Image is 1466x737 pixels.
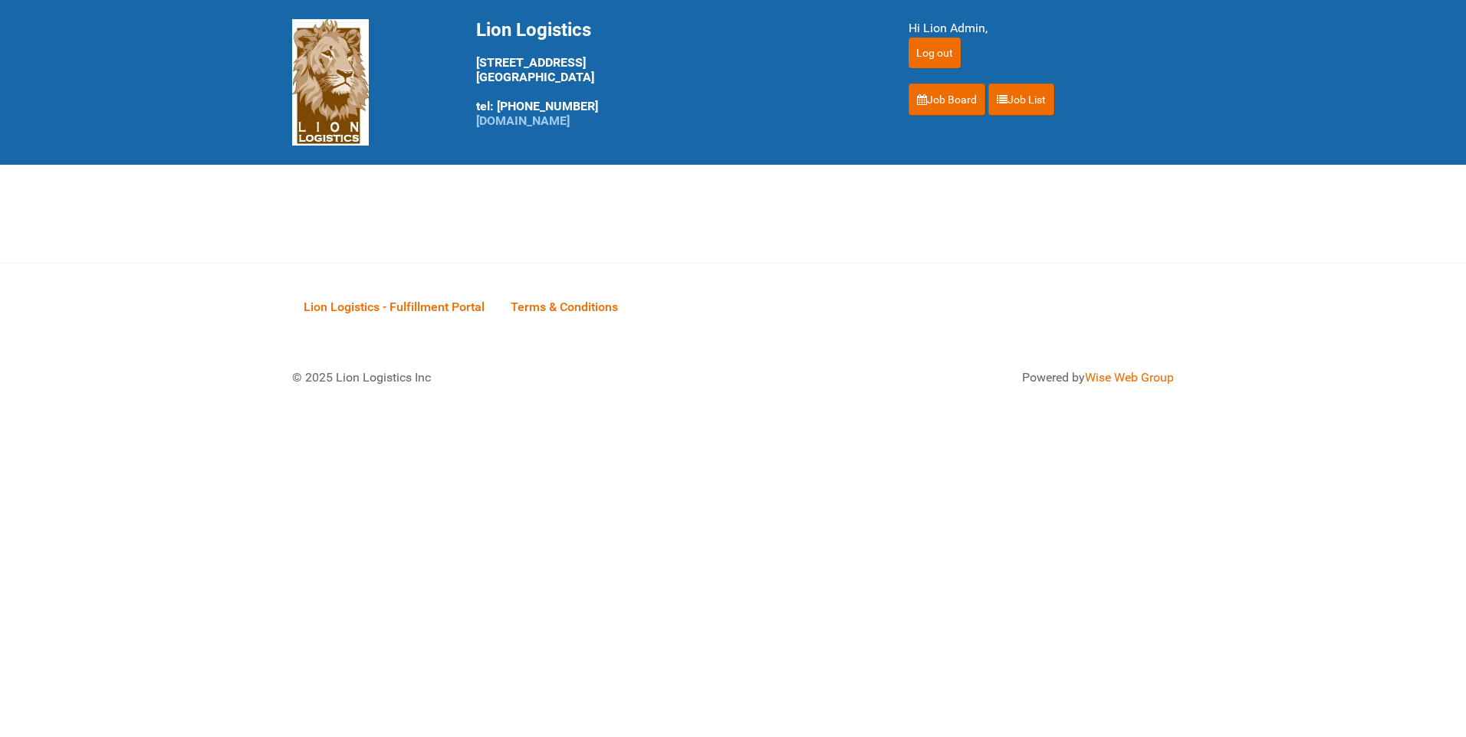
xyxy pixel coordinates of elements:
[304,300,485,314] span: Lion Logistics - Fulfillment Portal
[752,368,1174,387] div: Powered by
[909,38,961,68] input: Log out
[292,74,369,89] a: Lion Logistics
[499,283,629,330] a: Terms & Conditions
[909,84,985,116] a: Job Board
[988,84,1054,116] a: Job List
[476,19,870,128] div: [STREET_ADDRESS] [GEOGRAPHIC_DATA] tel: [PHONE_NUMBER]
[281,357,725,398] div: © 2025 Lion Logistics Inc
[476,19,591,41] span: Lion Logistics
[909,19,1174,38] div: Hi Lion Admin,
[511,300,618,314] span: Terms & Conditions
[476,113,570,128] a: [DOMAIN_NAME]
[1085,370,1174,385] a: Wise Web Group
[292,283,496,330] a: Lion Logistics - Fulfillment Portal
[292,19,369,146] img: Lion Logistics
